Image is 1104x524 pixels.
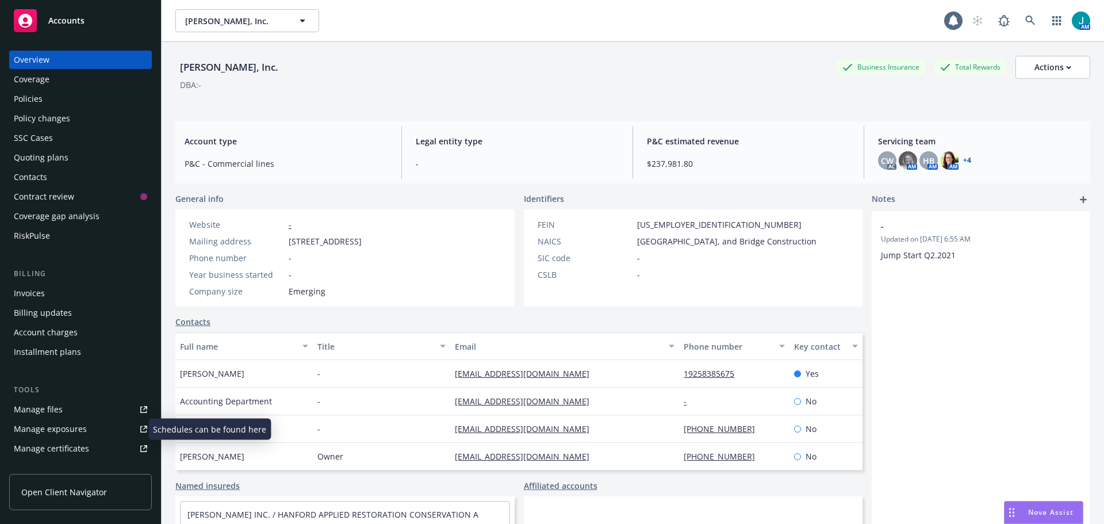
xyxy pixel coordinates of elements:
img: photo [899,151,917,170]
div: Mailing address [189,235,284,247]
button: Email [450,332,679,360]
div: Coverage [14,70,49,89]
div: Website [189,219,284,231]
a: [EMAIL_ADDRESS][DOMAIN_NAME] [455,451,599,462]
span: Servicing team [878,135,1081,147]
button: Actions [1015,56,1090,79]
div: SSC Cases [14,129,53,147]
span: - [317,368,320,380]
a: Search [1019,9,1042,32]
a: Affiliated accounts [524,480,597,492]
span: Updated on [DATE] 6:55 AM [881,234,1081,244]
a: - [289,219,292,230]
span: - [289,269,292,281]
div: Manage claims [14,459,72,477]
span: CW [881,155,894,167]
div: Total Rewards [934,60,1006,74]
div: Quoting plans [14,148,68,167]
span: [PERSON_NAME] [180,368,244,380]
div: NAICS [538,235,632,247]
button: Nova Assist [1004,501,1083,524]
span: Open Client Navigator [21,486,107,498]
span: - [637,269,640,281]
span: General info [175,193,224,205]
div: Phone number [189,252,284,264]
span: Nova Assist [1028,507,1074,517]
a: Manage exposures [9,420,152,438]
div: Manage exposures [14,420,87,438]
div: Phone number [684,341,772,353]
span: - [317,423,320,435]
div: Billing [9,268,152,280]
span: Notes [872,193,895,206]
a: Billing updates [9,304,152,322]
a: +4 [963,157,971,164]
div: Overview [14,51,49,69]
button: Phone number [679,332,789,360]
a: 19258385675 [684,368,743,379]
img: photo [940,151,959,170]
a: Account charges [9,323,152,342]
div: -Updated on [DATE] 6:55 AMJump Start Q2.2021 [872,211,1090,270]
div: Contract review [14,188,74,206]
span: - [881,220,1051,232]
span: HB [923,155,934,167]
span: No [806,395,816,407]
a: Overview [9,51,152,69]
a: Coverage [9,70,152,89]
div: Email [455,341,662,353]
span: Accounts [48,16,85,25]
div: DBA: - [180,79,201,91]
a: Contacts [175,316,210,328]
a: Accounts [9,5,152,37]
div: Billing updates [14,304,72,322]
span: $237,981.80 [647,158,850,170]
div: Coverage gap analysis [14,207,99,225]
span: Jump Start Q2.2021 [881,250,956,261]
div: Year business started [189,269,284,281]
span: Account type [185,135,388,147]
span: - [637,252,640,264]
button: Full name [175,332,313,360]
span: - [416,158,619,170]
div: Invoices [14,284,45,303]
button: Key contact [789,332,862,360]
span: - [317,395,320,407]
a: Installment plans [9,343,152,361]
span: [GEOGRAPHIC_DATA], and Bridge Construction [637,235,816,247]
div: Company size [189,285,284,297]
a: Named insureds [175,480,240,492]
div: Business Insurance [837,60,925,74]
div: Installment plans [14,343,81,361]
a: - [684,396,696,407]
a: Manage files [9,400,152,419]
span: [PERSON_NAME], Inc. [185,15,285,27]
span: No [806,450,816,462]
div: Manage certificates [14,439,89,458]
div: Contacts [14,168,47,186]
a: Contract review [9,188,152,206]
button: Title [313,332,450,360]
span: Emerging [289,285,325,297]
a: Contacts [9,168,152,186]
a: Quoting plans [9,148,152,167]
span: [US_EMPLOYER_IDENTIFICATION_NUMBER] [637,219,802,231]
a: Invoices [9,284,152,303]
span: [STREET_ADDRESS] [289,235,362,247]
a: Manage certificates [9,439,152,458]
span: Accounting Department [180,395,272,407]
img: photo [1072,12,1090,30]
div: Policies [14,90,43,108]
a: Start snowing [966,9,989,32]
div: Key contact [794,341,845,353]
a: Manage claims [9,459,152,477]
div: RiskPulse [14,227,50,245]
a: RiskPulse [9,227,152,245]
a: Policy changes [9,109,152,128]
a: [EMAIL_ADDRESS][DOMAIN_NAME] [455,396,599,407]
span: - [289,252,292,264]
a: [EMAIL_ADDRESS][DOMAIN_NAME] [455,368,599,379]
div: Title [317,341,433,353]
div: [PERSON_NAME], Inc. [175,60,283,75]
